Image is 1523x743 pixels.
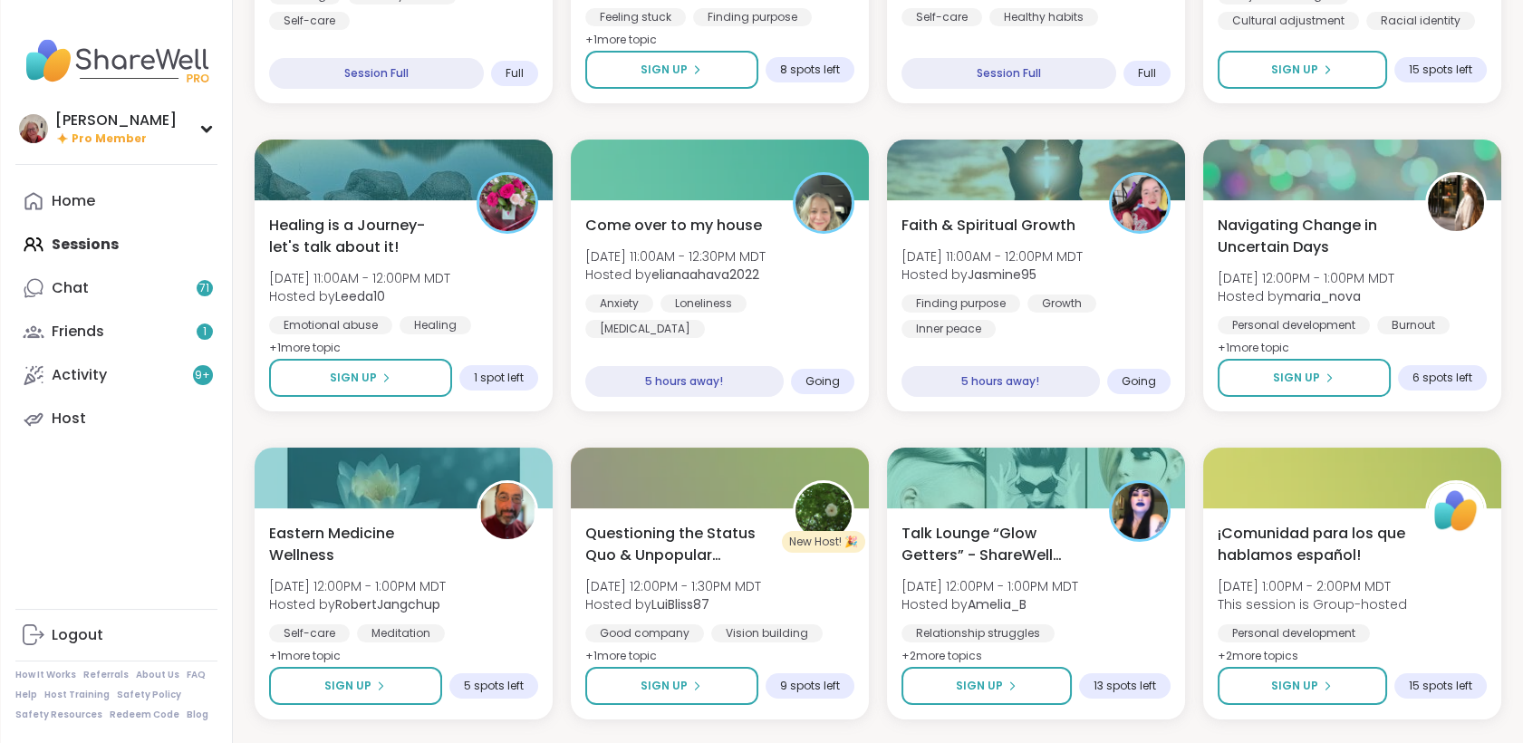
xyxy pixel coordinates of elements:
[269,316,392,334] div: Emotional abuse
[55,111,177,130] div: [PERSON_NAME]
[269,12,350,30] div: Self-care
[1218,287,1394,305] span: Hosted by
[780,63,840,77] span: 8 spots left
[15,669,76,681] a: How It Works
[585,215,762,236] span: Come over to my house
[585,366,784,397] div: 5 hours away!
[1284,287,1361,305] b: maria_nova
[269,359,452,397] button: Sign Up
[479,175,535,231] img: Leeda10
[52,625,103,645] div: Logout
[52,365,107,385] div: Activity
[195,368,210,383] span: 9 +
[1218,624,1370,642] div: Personal development
[357,624,445,642] div: Meditation
[805,374,840,389] span: Going
[1218,359,1391,397] button: Sign Up
[474,371,524,385] span: 1 spot left
[1428,483,1484,539] img: ShareWell
[651,595,709,613] b: LuiBliss87
[83,669,129,681] a: Referrals
[585,320,705,338] div: [MEDICAL_DATA]
[15,266,217,310] a: Chat71
[901,595,1078,613] span: Hosted by
[203,324,207,340] span: 1
[1273,370,1320,386] span: Sign Up
[901,624,1055,642] div: Relationship struggles
[901,667,1072,705] button: Sign Up
[1094,679,1156,693] span: 13 spots left
[1366,12,1475,30] div: Racial identity
[269,624,350,642] div: Self-care
[585,523,773,566] span: Questioning the Status Quo & Unpopular Thoughts
[711,624,823,642] div: Vision building
[585,577,761,595] span: [DATE] 12:00PM - 1:30PM MDT
[1112,483,1168,539] img: Amelia_B
[269,595,446,613] span: Hosted by
[269,667,442,705] button: Sign Up
[15,29,217,92] img: ShareWell Nav Logo
[585,294,653,313] div: Anxiety
[1409,63,1472,77] span: 15 spots left
[901,265,1083,284] span: Hosted by
[1377,316,1450,334] div: Burnout
[19,114,48,143] img: dodi
[335,595,440,613] b: RobertJangchup
[1112,175,1168,231] img: Jasmine95
[400,316,471,334] div: Healing
[956,678,1003,694] span: Sign Up
[110,709,179,721] a: Redeem Code
[464,679,524,693] span: 5 spots left
[901,8,982,26] div: Self-care
[199,281,209,296] span: 71
[1428,175,1484,231] img: maria_nova
[1138,66,1156,81] span: Full
[269,58,484,89] div: Session Full
[52,322,104,342] div: Friends
[52,278,89,298] div: Chat
[15,613,217,657] a: Logout
[15,353,217,397] a: Activity9+
[1218,595,1407,613] span: This session is Group-hosted
[585,595,761,613] span: Hosted by
[187,709,208,721] a: Blog
[901,294,1020,313] div: Finding purpose
[1218,12,1359,30] div: Cultural adjustment
[72,131,147,147] span: Pro Member
[1271,678,1318,694] span: Sign Up
[15,179,217,223] a: Home
[117,689,181,701] a: Safety Policy
[1027,294,1096,313] div: Growth
[1218,51,1387,89] button: Sign Up
[269,215,457,258] span: Healing is a Journey- let's talk about it!
[1218,667,1387,705] button: Sign Up
[52,191,95,211] div: Home
[585,51,758,89] button: Sign Up
[989,8,1098,26] div: Healthy habits
[1218,523,1405,566] span: ¡Comunidad para los que hablamos español!
[585,667,758,705] button: Sign Up
[782,531,865,553] div: New Host! 🎉
[795,483,852,539] img: LuiBliss87
[901,215,1075,236] span: Faith & Spiritual Growth
[693,8,812,26] div: Finding purpose
[1271,62,1318,78] span: Sign Up
[901,366,1100,397] div: 5 hours away!
[1218,316,1370,334] div: Personal development
[585,624,704,642] div: Good company
[585,8,686,26] div: Feeling stuck
[1218,215,1405,258] span: Navigating Change in Uncertain Days
[44,689,110,701] a: Host Training
[15,397,217,440] a: Host
[968,265,1036,284] b: Jasmine95
[269,577,446,595] span: [DATE] 12:00PM - 1:00PM MDT
[335,287,385,305] b: Leeda10
[1409,679,1472,693] span: 15 spots left
[506,66,524,81] span: Full
[585,247,766,265] span: [DATE] 11:00AM - 12:30PM MDT
[585,265,766,284] span: Hosted by
[479,483,535,539] img: RobertJangchup
[641,678,688,694] span: Sign Up
[641,62,688,78] span: Sign Up
[15,709,102,721] a: Safety Resources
